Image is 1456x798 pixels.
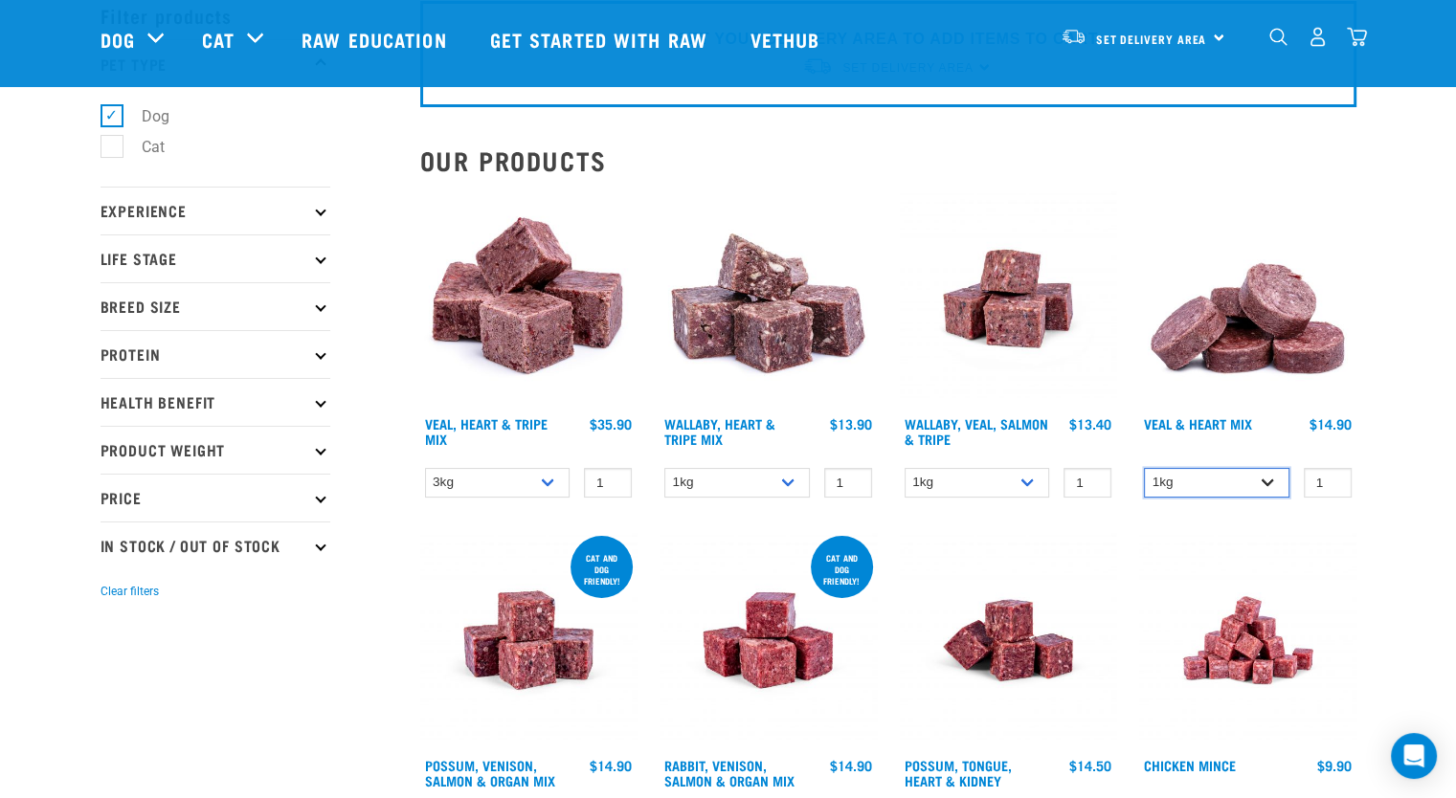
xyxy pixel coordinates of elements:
div: $14.90 [1310,416,1352,432]
input: 1 [1064,468,1111,498]
div: Cat and dog friendly! [811,543,873,595]
a: Cat [202,25,235,54]
img: Possum Venison Salmon Organ 1626 [420,532,638,749]
div: $14.90 [590,758,632,773]
img: van-moving.png [1061,28,1086,45]
div: $14.90 [830,758,872,773]
p: Experience [101,187,330,234]
img: Rabbit Venison Salmon Organ 1688 [660,532,877,749]
div: Open Intercom Messenger [1391,733,1437,779]
a: Get started with Raw [471,1,731,78]
a: Possum, Venison, Salmon & Organ Mix [425,762,555,784]
a: Vethub [731,1,844,78]
label: Dog [111,104,177,128]
img: Chicken M Ince 1613 [1139,532,1356,749]
div: cat and dog friendly! [571,543,633,595]
img: 1174 Wallaby Heart Tripe Mix 01 [660,190,877,408]
img: 1152 Veal Heart Medallions 01 [1139,190,1356,408]
p: Health Benefit [101,378,330,426]
p: Protein [101,330,330,378]
p: Life Stage [101,234,330,282]
div: $13.40 [1069,416,1111,432]
input: 1 [1304,468,1352,498]
img: Cubes [420,190,638,408]
span: Set Delivery Area [1096,35,1207,42]
a: Dog [101,25,135,54]
button: Clear filters [101,583,159,600]
a: Veal & Heart Mix [1144,420,1252,427]
a: Wallaby, Veal, Salmon & Tripe [905,420,1048,442]
p: Breed Size [101,282,330,330]
img: Possum Tongue Heart Kidney 1682 [900,532,1117,749]
div: $9.90 [1317,758,1352,773]
div: $14.50 [1069,758,1111,773]
p: Price [101,474,330,521]
input: 1 [584,468,632,498]
img: user.png [1308,27,1328,47]
label: Cat [111,135,172,159]
img: home-icon@2x.png [1347,27,1367,47]
input: 1 [824,468,872,498]
p: Product Weight [101,426,330,474]
a: Rabbit, Venison, Salmon & Organ Mix [664,762,795,784]
img: home-icon-1@2x.png [1269,28,1288,46]
p: In Stock / Out Of Stock [101,521,330,569]
div: $13.90 [830,416,872,432]
img: Wallaby Veal Salmon Tripe 1642 [900,190,1117,408]
a: Raw Education [282,1,470,78]
a: Chicken Mince [1144,762,1236,768]
a: Veal, Heart & Tripe Mix [425,420,548,442]
div: $35.90 [590,416,632,432]
a: Possum, Tongue, Heart & Kidney [905,762,1012,784]
h2: Our Products [420,145,1356,175]
a: Wallaby, Heart & Tripe Mix [664,420,775,442]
